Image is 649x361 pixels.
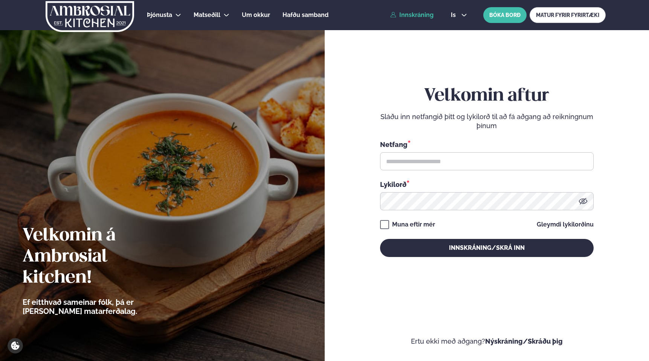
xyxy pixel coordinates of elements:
p: Ef eitthvað sameinar fólk, þá er [PERSON_NAME] matarferðalag. [23,298,179,316]
button: BÓKA BORÐ [483,7,527,23]
img: logo [45,1,135,32]
a: Cookie settings [8,338,23,353]
div: Netfang [380,139,594,149]
a: MATUR FYRIR FYRIRTÆKI [530,7,606,23]
a: Matseðill [194,11,220,20]
a: Þjónusta [147,11,172,20]
button: is [445,12,473,18]
h2: Velkomin á Ambrosial kitchen! [23,225,179,289]
span: is [451,12,458,18]
button: Innskráning/Skrá inn [380,239,594,257]
a: Hafðu samband [283,11,328,20]
p: Ertu ekki með aðgang? [347,337,627,346]
a: Gleymdi lykilorðinu [537,222,594,228]
p: Sláðu inn netfangið þitt og lykilorð til að fá aðgang að reikningnum þínum [380,112,594,130]
a: Innskráning [390,12,434,18]
span: Hafðu samband [283,11,328,18]
h2: Velkomin aftur [380,86,594,107]
span: Þjónusta [147,11,172,18]
a: Nýskráning/Skráðu þig [485,337,563,345]
a: Um okkur [242,11,270,20]
span: Um okkur [242,11,270,18]
div: Lykilorð [380,179,594,189]
span: Matseðill [194,11,220,18]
